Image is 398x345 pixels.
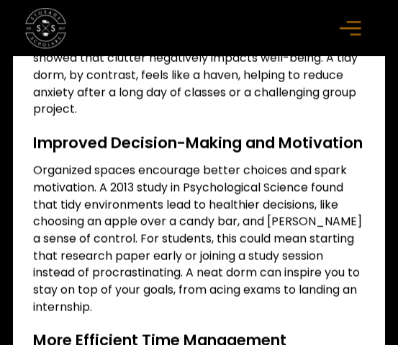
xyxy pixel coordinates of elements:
[33,161,365,316] p: Organized spaces encourage better choices and spark motivation. A 2013 study in Psychological Sci...
[25,8,66,49] a: home
[25,8,66,49] img: Storage Scholars main logo
[33,132,363,153] strong: Improved Decision-Making and Motivation
[332,8,373,49] div: menu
